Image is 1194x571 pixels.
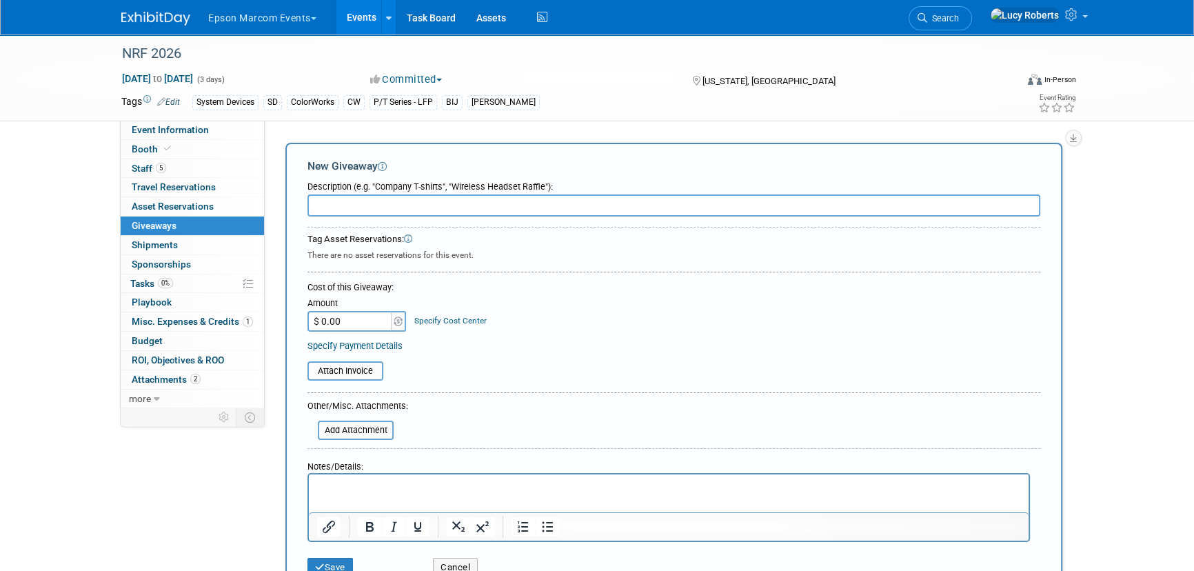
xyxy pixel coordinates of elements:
a: Event Information [121,121,264,139]
div: Cost of this Giveaway: [307,281,1040,294]
a: Edit [157,97,180,107]
a: ROI, Objectives & ROO [121,351,264,370]
a: Travel Reservations [121,178,264,197]
span: Shipments [132,239,178,250]
a: Tasks0% [121,274,264,293]
a: Attachments2 [121,370,264,389]
a: Giveaways [121,217,264,235]
button: Italic [382,517,405,537]
button: Numbered list [512,517,535,537]
button: Subscript [447,517,470,537]
div: New Giveaway [307,159,1040,174]
span: Search [927,13,959,23]
a: Search [909,6,972,30]
button: Superscript [471,517,494,537]
img: Format-Inperson.png [1028,74,1042,85]
div: ColorWorks [287,95,338,110]
a: Asset Reservations [121,197,264,216]
a: Misc. Expenses & Credits1 [121,312,264,331]
div: In-Person [1044,74,1076,85]
a: Shipments [121,236,264,254]
span: Giveaways [132,220,176,231]
span: more [129,393,151,404]
div: Other/Misc. Attachments: [307,400,408,416]
div: [PERSON_NAME] [467,95,540,110]
span: to [151,73,164,84]
a: Staff5 [121,159,264,178]
div: System Devices [192,95,259,110]
span: Misc. Expenses & Credits [132,316,253,327]
i: Booth reservation complete [164,145,171,152]
button: Insert/edit link [317,517,341,537]
span: [DATE] [DATE] [121,72,194,85]
span: (3 days) [196,75,225,84]
button: Bullet list [536,517,559,537]
a: more [121,390,264,408]
a: Playbook [121,293,264,312]
div: Notes/Details: [307,454,1030,473]
div: Event Rating [1038,94,1075,101]
div: There are no asset reservations for this event. [307,246,1040,261]
span: Event Information [132,124,209,135]
div: Tag Asset Reservations: [307,233,1040,246]
span: 1 [243,317,253,327]
span: [US_STATE], [GEOGRAPHIC_DATA] [702,76,835,86]
td: Personalize Event Tab Strip [212,408,236,426]
span: ROI, Objectives & ROO [132,354,224,365]
span: 2 [190,374,201,384]
span: Booth [132,143,174,154]
a: Specify Payment Details [307,341,403,351]
div: Description (e.g. "Company T-shirts", "Wireless Headset Raffle"): [307,174,1040,193]
td: Tags [121,94,180,110]
div: P/T Series - LFP [370,95,437,110]
div: Amount [307,297,407,311]
iframe: Rich Text Area [309,474,1029,512]
span: Sponsorships [132,259,191,270]
img: ExhibitDay [121,12,190,26]
a: Sponsorships [121,255,264,274]
span: Staff [132,163,166,174]
button: Bold [358,517,381,537]
a: Specify Cost Center [414,316,487,325]
span: Tasks [130,278,173,289]
span: Travel Reservations [132,181,216,192]
div: BIJ [442,95,463,110]
a: Budget [121,332,264,350]
span: 0% [158,278,173,288]
a: Booth [121,140,264,159]
span: Asset Reservations [132,201,214,212]
span: Budget [132,335,163,346]
button: Underline [406,517,429,537]
span: Attachments [132,374,201,385]
div: CW [343,95,365,110]
img: Lucy Roberts [990,8,1060,23]
div: SD [263,95,282,110]
div: NRF 2026 [117,41,995,66]
span: 5 [156,163,166,173]
span: Playbook [132,297,172,308]
div: Event Format [934,72,1076,92]
td: Toggle Event Tabs [236,408,265,426]
button: Committed [365,72,447,87]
